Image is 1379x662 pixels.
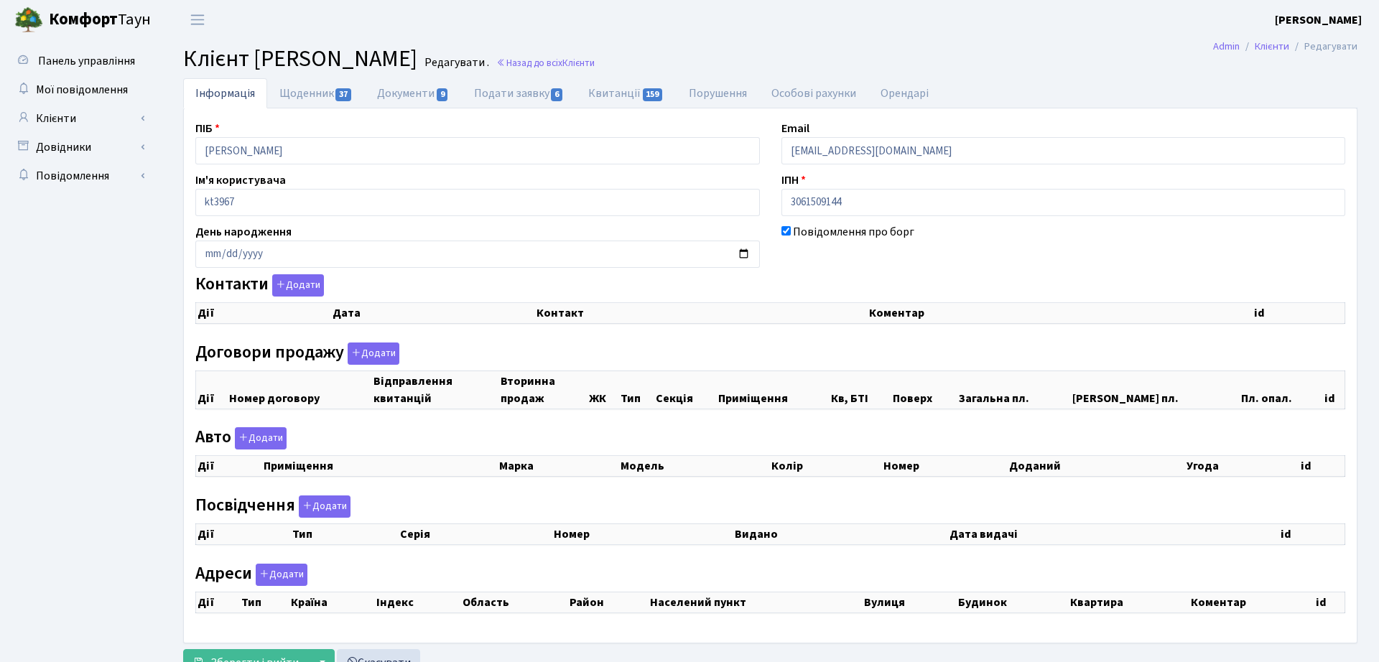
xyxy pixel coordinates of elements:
[717,370,829,409] th: Приміщення
[437,88,448,101] span: 9
[568,592,649,612] th: Район
[180,8,215,32] button: Переключити навігацію
[262,456,498,477] th: Приміщення
[619,456,771,477] th: Модель
[654,370,717,409] th: Секція
[677,78,759,108] a: Порушення
[195,274,324,297] label: Контакти
[552,523,733,544] th: Номер
[1189,592,1315,612] th: Коментар
[462,78,576,108] a: Подати заявку
[183,78,267,108] a: Інформація
[7,162,151,190] a: Повідомлення
[496,56,595,70] a: Назад до всіхКлієнти
[331,303,535,324] th: Дата
[38,53,135,69] span: Панель управління
[770,456,882,477] th: Колір
[1323,370,1345,409] th: id
[49,8,118,31] b: Комфорт
[7,104,151,133] a: Клієнти
[830,370,892,409] th: Кв, БТІ
[228,370,372,409] th: Номер договору
[269,272,324,297] a: Додати
[7,75,151,104] a: Мої повідомлення
[535,303,868,324] th: Контакт
[196,592,240,612] th: Дії
[562,56,595,70] span: Клієнти
[365,78,461,108] a: Документи
[183,42,417,75] span: Клієнт [PERSON_NAME]
[1299,456,1345,477] th: id
[196,523,292,544] th: Дії
[195,342,399,365] label: Договори продажу
[551,88,562,101] span: 6
[1213,39,1240,54] a: Admin
[1240,370,1323,409] th: Пл. опал.
[235,427,287,449] button: Авто
[291,523,398,544] th: Тип
[7,133,151,162] a: Довідники
[957,370,1071,409] th: Загальна пл.
[863,592,957,612] th: Вулиця
[576,78,676,108] a: Квитанції
[399,523,553,544] th: Серія
[1071,370,1240,409] th: [PERSON_NAME] пл.
[299,495,350,518] button: Посвідчення
[1275,11,1362,29] a: [PERSON_NAME]
[7,47,151,75] a: Панель управління
[882,456,1008,477] th: Номер
[49,8,151,32] span: Таун
[868,303,1253,324] th: Коментар
[781,120,809,137] label: Email
[14,6,43,34] img: logo.png
[619,370,655,409] th: Тип
[252,561,307,586] a: Додати
[36,82,128,98] span: Мої повідомлення
[1275,12,1362,28] b: [PERSON_NAME]
[195,427,287,449] label: Авто
[231,425,287,450] a: Додати
[344,340,399,365] a: Додати
[256,564,307,586] button: Адреси
[868,78,941,108] a: Орендарі
[195,495,350,518] label: Посвідчення
[643,88,663,101] span: 159
[1314,592,1345,612] th: id
[196,303,331,324] th: Дії
[196,370,228,409] th: Дії
[498,456,619,477] th: Марка
[195,172,286,189] label: Ім'я користувача
[948,523,1280,544] th: Дата видачі
[1069,592,1189,612] th: Квартира
[793,223,914,241] label: Повідомлення про борг
[1192,32,1379,62] nav: breadcrumb
[335,88,351,101] span: 37
[422,56,489,70] small: Редагувати .
[267,78,365,108] a: Щоденник
[1255,39,1289,54] a: Клієнти
[499,370,588,409] th: Вторинна продаж
[375,592,462,612] th: Індекс
[195,564,307,586] label: Адреси
[295,493,350,518] a: Додати
[196,456,262,477] th: Дії
[1008,456,1185,477] th: Доданий
[348,342,399,365] button: Договори продажу
[1279,523,1345,544] th: id
[372,370,499,409] th: Відправлення квитанцій
[1185,456,1299,477] th: Угода
[289,592,375,612] th: Країна
[272,274,324,297] button: Контакти
[649,592,863,612] th: Населений пункт
[1289,39,1357,55] li: Редагувати
[1253,303,1345,324] th: id
[461,592,568,612] th: Область
[891,370,957,409] th: Поверх
[957,592,1068,612] th: Будинок
[195,223,292,241] label: День народження
[733,523,948,544] th: Видано
[195,120,220,137] label: ПІБ
[240,592,289,612] th: Тип
[588,370,618,409] th: ЖК
[781,172,806,189] label: ІПН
